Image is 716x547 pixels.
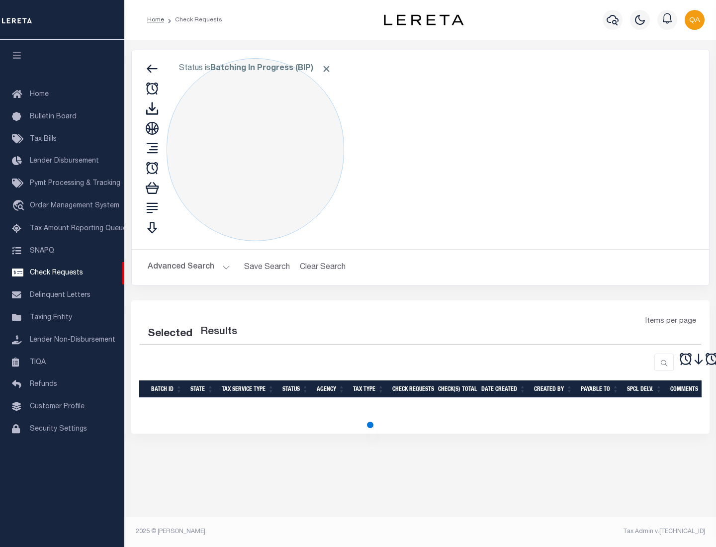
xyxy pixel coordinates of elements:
[30,113,77,120] span: Bulletin Board
[30,426,87,433] span: Security Settings
[666,380,711,398] th: Comments
[210,65,332,73] b: Batching In Progress (BIP)
[186,380,218,398] th: State
[296,258,350,277] button: Clear Search
[384,14,463,25] img: logo-dark.svg
[30,136,57,143] span: Tax Bills
[577,380,623,398] th: Payable To
[278,380,313,398] th: Status
[30,270,83,276] span: Check Requests
[30,292,90,299] span: Delinquent Letters
[477,380,530,398] th: Date Created
[218,380,278,398] th: Tax Service Type
[12,200,28,213] i: travel_explore
[30,337,115,344] span: Lender Non-Disbursement
[200,324,237,340] label: Results
[623,380,666,398] th: Spcl Delv.
[128,527,421,536] div: 2025 © [PERSON_NAME].
[428,527,705,536] div: Tax Admin v.[TECHNICAL_ID]
[30,403,85,410] span: Customer Profile
[434,380,477,398] th: Check(s) Total
[147,17,164,23] a: Home
[321,64,332,74] span: Click to Remove
[167,58,344,241] div: Click to Edit
[388,380,434,398] th: Check Requests
[30,314,72,321] span: Taxing Entity
[30,158,99,165] span: Lender Disbursement
[164,15,222,24] li: Check Requests
[30,359,46,365] span: TIQA
[30,381,57,388] span: Refunds
[148,258,230,277] button: Advanced Search
[148,326,192,342] div: Selected
[238,258,296,277] button: Save Search
[30,247,54,254] span: SNAPQ
[645,316,696,327] span: Items per page
[30,225,127,232] span: Tax Amount Reporting Queue
[685,10,705,30] img: svg+xml;base64,PHN2ZyB4bWxucz0iaHR0cDovL3d3dy53My5vcmcvMjAwMC9zdmciIHBvaW50ZXItZXZlbnRzPSJub25lIi...
[530,380,577,398] th: Created By
[349,380,388,398] th: Tax Type
[30,202,119,209] span: Order Management System
[313,380,349,398] th: Agency
[30,91,49,98] span: Home
[147,380,186,398] th: Batch Id
[30,180,120,187] span: Pymt Processing & Tracking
